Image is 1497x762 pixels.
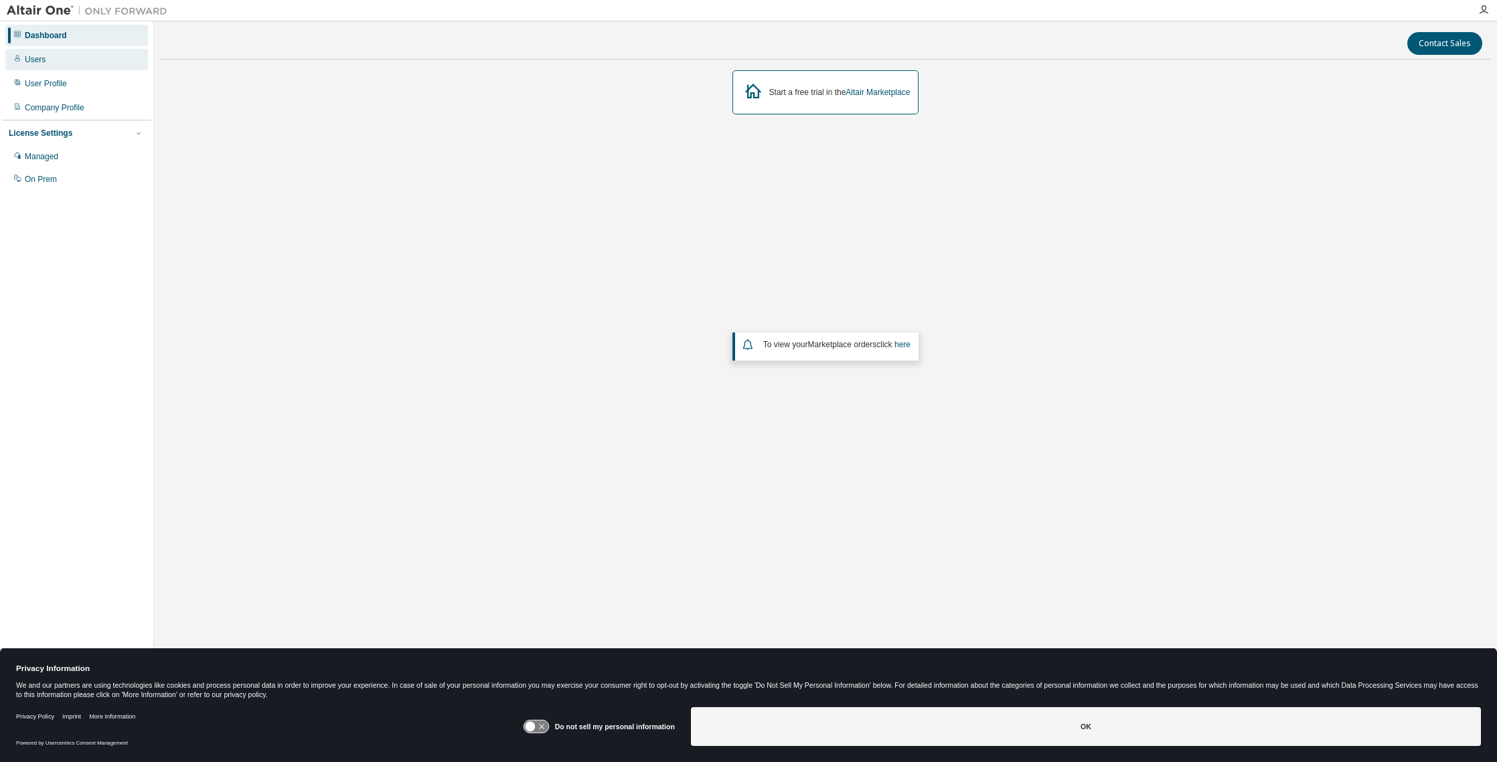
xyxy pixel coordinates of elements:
[7,4,174,17] img: Altair One
[9,128,72,138] div: License Settings
[25,174,57,185] div: On Prem
[25,102,84,113] div: Company Profile
[25,78,67,89] div: User Profile
[1407,32,1482,55] button: Contact Sales
[25,54,46,65] div: Users
[894,340,911,349] a: here
[846,88,910,97] a: Altair Marketplace
[25,151,58,162] div: Managed
[25,30,67,41] div: Dashboard
[763,340,911,349] span: To view your click
[808,340,877,349] em: Marketplace orders
[769,87,911,98] div: Start a free trial in the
